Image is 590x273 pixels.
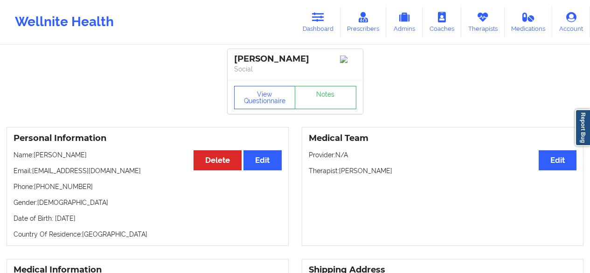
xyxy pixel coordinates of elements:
[234,64,356,74] p: Social
[505,7,553,37] a: Medications
[386,7,423,37] a: Admins
[309,150,577,160] p: Provider: N/A
[14,133,282,144] h3: Personal Information
[340,56,356,63] img: Image%2Fplaceholer-image.png
[296,7,340,37] a: Dashboard
[309,166,577,175] p: Therapist: [PERSON_NAME]
[14,214,282,223] p: Date of Birth: [DATE]
[14,166,282,175] p: Email: [EMAIL_ADDRESS][DOMAIN_NAME]
[243,150,281,170] button: Edit
[423,7,461,37] a: Coaches
[340,7,387,37] a: Prescribers
[309,133,577,144] h3: Medical Team
[461,7,505,37] a: Therapists
[194,150,242,170] button: Delete
[575,109,590,146] a: Report Bug
[14,230,282,239] p: Country Of Residence: [GEOGRAPHIC_DATA]
[14,182,282,191] p: Phone: [PHONE_NUMBER]
[14,150,282,160] p: Name: [PERSON_NAME]
[295,86,356,109] a: Notes
[234,86,296,109] button: View Questionnaire
[234,54,356,64] div: [PERSON_NAME]
[14,198,282,207] p: Gender: [DEMOGRAPHIC_DATA]
[539,150,576,170] button: Edit
[552,7,590,37] a: Account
